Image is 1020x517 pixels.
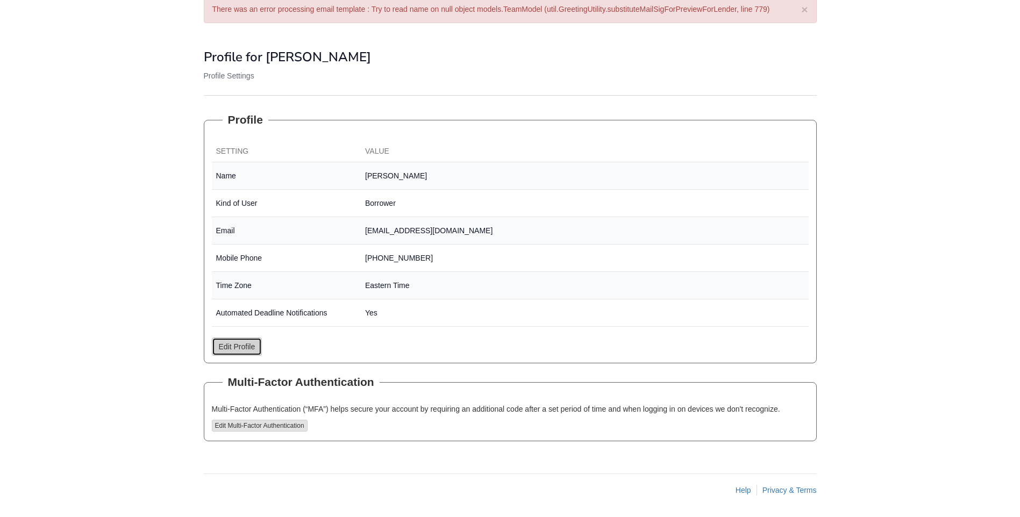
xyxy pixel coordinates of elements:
[801,4,808,15] button: ×
[762,486,817,494] a: Privacy & Terms
[361,217,809,245] td: [EMAIL_ADDRESS][DOMAIN_NAME]
[212,404,809,414] p: Multi-Factor Authentication (“MFA”) helps secure your account by requiring an additional code aft...
[212,190,361,217] td: Kind of User
[212,420,308,432] button: Edit Multi-Factor Authentication
[212,245,361,272] td: Mobile Phone
[212,299,361,327] td: Automated Deadline Notifications
[736,486,751,494] a: Help
[212,338,262,356] a: Edit Profile
[212,162,361,190] td: Name
[361,190,809,217] td: Borrower
[361,272,809,299] td: Eastern Time
[212,141,361,162] th: Setting
[204,50,817,64] h1: Profile for [PERSON_NAME]
[204,70,817,81] p: Profile Settings
[212,272,361,299] td: Time Zone
[361,141,809,162] th: Value
[212,217,361,245] td: Email
[361,162,809,190] td: [PERSON_NAME]
[223,112,268,128] legend: Profile
[223,374,380,390] legend: Multi-Factor Authentication
[361,299,809,327] td: Yes
[361,245,809,272] td: [PHONE_NUMBER]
